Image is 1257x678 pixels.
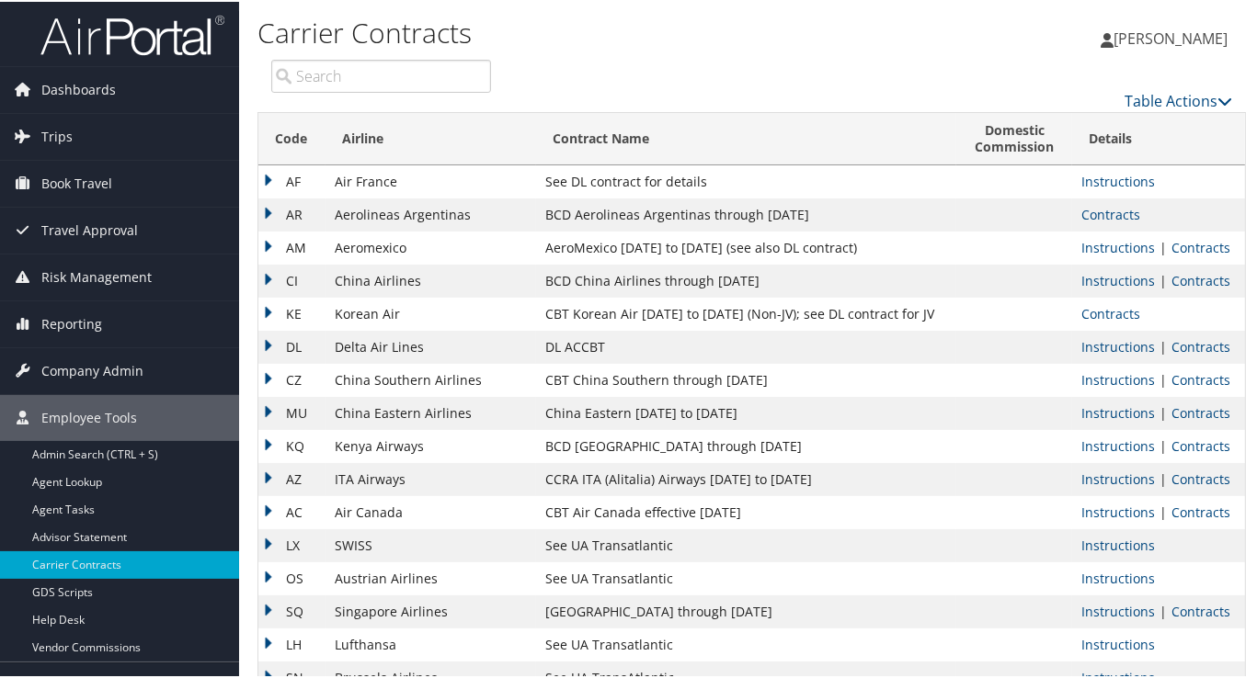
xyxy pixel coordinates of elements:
td: SQ [258,593,326,627]
td: Delta Air Lines [326,329,536,362]
td: See UA Transatlantic [536,527,956,560]
td: China Airlines [326,263,536,296]
td: LX [258,527,326,560]
span: | [1155,237,1171,254]
span: Trips [41,112,73,158]
a: [PERSON_NAME] [1101,9,1246,64]
span: Reporting [41,299,102,345]
a: View Ticketing Instructions [1081,634,1155,651]
td: AeroMexico [DATE] to [DATE] (see also DL contract) [536,230,956,263]
td: Air France [326,164,536,197]
td: China Eastern [DATE] to [DATE] [536,395,956,428]
td: China Southern Airlines [326,362,536,395]
span: [PERSON_NAME] [1114,27,1228,47]
td: AM [258,230,326,263]
td: CI [258,263,326,296]
a: View Contracts [1171,601,1230,618]
span: Travel Approval [41,206,138,252]
a: View Ticketing Instructions [1081,568,1155,585]
input: Search [271,58,491,91]
a: View Ticketing Instructions [1081,171,1155,188]
td: CBT China Southern through [DATE] [536,362,956,395]
a: View Contracts [1081,204,1140,221]
td: Aeromexico [326,230,536,263]
td: See UA Transatlantic [536,627,956,660]
td: See DL contract for details [536,164,956,197]
td: BCD [GEOGRAPHIC_DATA] through [DATE] [536,428,956,461]
span: Risk Management [41,253,152,299]
a: Table Actions [1125,89,1232,109]
span: Book Travel [41,159,112,205]
td: DL ACCBT [536,329,956,362]
td: LH [258,627,326,660]
a: View Ticketing Instructions [1081,369,1155,387]
th: Contract Name: activate to sort column ascending [536,111,956,164]
td: AZ [258,461,326,494]
a: View Contracts [1171,502,1230,519]
span: | [1155,469,1171,486]
td: Air Canada [326,494,536,527]
span: | [1155,369,1171,387]
td: [GEOGRAPHIC_DATA] through [DATE] [536,593,956,627]
a: View Ticketing Instructions [1081,469,1155,486]
td: CZ [258,362,326,395]
td: Aerolineas Argentinas [326,197,536,230]
th: Details: activate to sort column ascending [1072,111,1245,164]
td: BCD China Airlines through [DATE] [536,263,956,296]
span: | [1155,502,1171,519]
a: View Ticketing Instructions [1081,336,1155,354]
a: View Contracts [1171,435,1230,453]
td: DL [258,329,326,362]
td: AR [258,197,326,230]
a: View Ticketing Instructions [1081,502,1155,519]
a: View Ticketing Instructions [1081,601,1155,618]
a: View Contracts [1171,402,1230,420]
td: China Eastern Airlines [326,395,536,428]
th: Airline: activate to sort column ascending [326,111,536,164]
td: Lufthansa [326,627,536,660]
a: View Ticketing Instructions [1081,435,1155,453]
a: View Ticketing Instructions [1081,535,1155,552]
td: Kenya Airways [326,428,536,461]
span: | [1155,402,1171,420]
a: View Contracts [1171,237,1230,254]
span: Dashboards [41,65,116,111]
span: | [1155,601,1171,618]
th: DomesticCommission: activate to sort column ascending [956,111,1072,164]
a: View Ticketing Instructions [1081,237,1155,254]
td: CBT Korean Air [DATE] to [DATE] (Non-JV); see DL contract for JV [536,296,956,329]
td: See UA Transatlantic [536,560,956,593]
span: | [1155,435,1171,453]
td: CCRA ITA (Alitalia) Airways [DATE] to [DATE] [536,461,956,494]
td: ITA Airways [326,461,536,494]
td: SWISS [326,527,536,560]
a: View Ticketing Instructions [1081,402,1155,420]
td: OS [258,560,326,593]
a: View Contracts [1171,270,1230,288]
a: View Contracts [1171,336,1230,354]
td: Singapore Airlines [326,593,536,627]
td: MU [258,395,326,428]
td: KQ [258,428,326,461]
td: KE [258,296,326,329]
td: AF [258,164,326,197]
span: | [1155,336,1171,354]
h1: Carrier Contracts [257,12,917,51]
a: View Contracts [1081,303,1140,321]
td: BCD Aerolineas Argentinas through [DATE] [536,197,956,230]
td: CBT Air Canada effective [DATE] [536,494,956,527]
span: Company Admin [41,346,143,392]
a: View Contracts [1171,369,1230,387]
a: View Ticketing Instructions [1081,270,1155,288]
td: Korean Air [326,296,536,329]
th: Code: activate to sort column ascending [258,111,326,164]
td: Austrian Airlines [326,560,536,593]
td: AC [258,494,326,527]
span: Employee Tools [41,393,137,439]
span: | [1155,270,1171,288]
a: View Contracts [1171,469,1230,486]
img: airportal-logo.png [40,12,224,55]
